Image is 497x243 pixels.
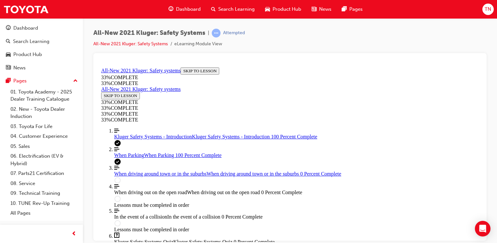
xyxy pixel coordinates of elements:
button: TN [482,4,494,15]
span: news-icon [312,5,316,13]
a: All Pages [8,208,80,218]
section: Course Overview [3,3,380,193]
img: Trak [3,2,49,17]
span: pages-icon [6,78,11,84]
span: Dashboard [176,6,201,13]
a: 06. Electrification (EV & Hybrid) [8,151,80,168]
a: All-New 2021 Kluger: Safety systems [3,3,82,8]
a: Product Hub [3,49,80,61]
a: news-iconNews [306,3,337,16]
span: guage-icon [168,5,173,13]
span: | [208,29,209,37]
span: The Kluger Safety Systems Quiz lesson is currently unavailable: Lessons must be completed in order [16,168,380,180]
a: search-iconSearch Learning [206,3,260,16]
a: 02. New - Toyota Dealer Induction [8,104,80,121]
div: Search Learning [13,38,49,45]
section: Course Information [3,21,89,46]
div: Open Intercom Messenger [475,221,490,236]
a: News [3,62,80,74]
span: Pages [349,6,363,13]
a: 03. Toyota For Life [8,121,80,132]
button: Pages [3,75,80,87]
span: TN [485,6,491,13]
a: Search Learning [3,36,80,48]
div: Product Hub [13,51,42,58]
div: 33 % COMPLETE [3,52,380,58]
a: 05. Sales [8,141,80,151]
span: learningRecordVerb_ATTEMPT-icon [212,29,221,37]
span: Kluger Safety Systems Quiz [16,174,75,180]
span: Product Hub [273,6,301,13]
div: 33 % COMPLETE [3,10,380,16]
span: All-New 2021 Kluger: Safety Systems [93,29,205,37]
span: search-icon [6,39,10,45]
span: up-icon [73,77,78,85]
span: search-icon [211,5,216,13]
a: 04. Customer Experience [8,131,80,141]
div: 33 % COMPLETE [3,35,89,40]
section: Course Information [3,3,380,21]
span: Kluger Safety Systems Quiz 0 Percent Complete [75,174,176,180]
div: 33 % COMPLETE [3,16,380,21]
span: guage-icon [6,25,11,31]
a: 08. Service [8,179,80,189]
div: Pages [13,77,27,85]
span: News [319,6,331,13]
a: 10. TUNE Rev-Up Training [8,198,80,208]
button: DashboardSearch LearningProduct HubNews [3,21,80,75]
button: SKIP TO LESSON [82,3,121,10]
nav: Course Outline [3,63,380,193]
a: car-iconProduct Hub [260,3,306,16]
a: All-New 2021 Kluger: Safety systems [3,21,82,27]
span: car-icon [6,52,11,58]
a: 01. Toyota Academy - 2025 Dealer Training Catalogue [8,87,80,104]
li: eLearning Module View [174,40,222,48]
a: pages-iconPages [337,3,368,16]
a: guage-iconDashboard [163,3,206,16]
a: 09. Technical Training [8,188,80,198]
div: Attempted [223,30,245,36]
span: news-icon [6,65,11,71]
div: Dashboard [13,24,38,32]
span: car-icon [265,5,270,13]
span: pages-icon [342,5,347,13]
button: SKIP TO LESSON [3,27,41,35]
span: Search Learning [218,6,255,13]
a: Dashboard [3,22,80,34]
a: 07. Parts21 Certification [8,168,80,179]
div: 33 % COMPLETE [3,46,380,52]
div: News [13,64,26,72]
span: prev-icon [72,230,76,238]
div: 33 % COMPLETE [3,40,89,46]
a: All-New 2021 Kluger: Safety Systems [93,41,168,47]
